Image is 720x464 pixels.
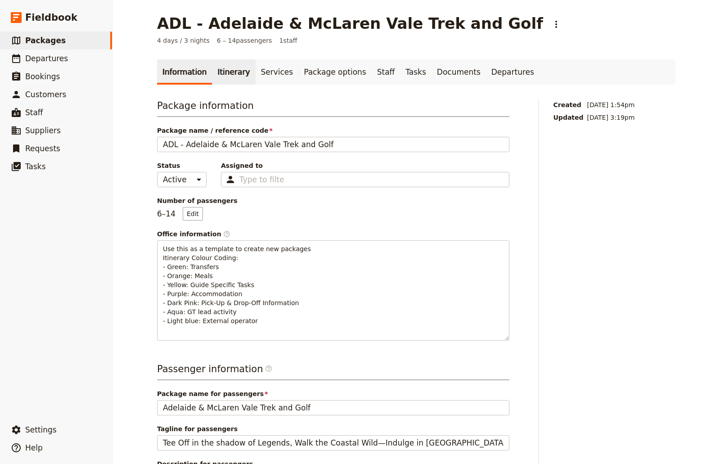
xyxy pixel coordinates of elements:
span: ​ [265,365,272,376]
div: Keywords by Traffic [99,55,152,61]
span: Updated [553,113,584,122]
input: Assigned to [239,174,283,185]
span: Number of passengers [157,196,509,205]
span: Tagline for passengers [157,424,509,433]
span: ​ [265,365,272,372]
span: Packages [25,36,66,45]
img: tab_domain_overview_orange.svg [24,54,31,61]
a: Information [157,59,212,85]
span: Staff [25,108,43,117]
a: Tasks [400,59,432,85]
div: Domain Overview [34,55,81,61]
span: Status [157,161,207,170]
span: 1 staff [279,36,297,45]
div: v 4.0.25 [25,14,44,22]
span: 6 – 14 passengers [217,36,272,45]
span: Requests [25,144,60,153]
input: Tagline for passengers [157,435,509,450]
button: Actions [549,17,564,32]
h3: Passenger information [157,362,509,380]
span: Suppliers [25,126,61,135]
span: Fieldbook [25,11,77,24]
div: Domain: [DOMAIN_NAME] [23,23,99,31]
span: Bookings [25,72,60,81]
img: tab_keywords_by_traffic_grey.svg [90,54,97,61]
a: Staff [372,59,400,85]
input: Package name for passengers [157,400,509,415]
select: Status [157,172,207,187]
p: 6 – 14 [157,207,203,221]
a: Itinerary [212,59,255,85]
span: Settings [25,425,57,434]
a: Package options [298,59,371,85]
span: Assigned to [221,161,509,170]
button: Number of passengers6–14 [183,207,203,221]
div: Office information [157,230,509,239]
span: Tasks [25,162,46,171]
span: [DATE] 3:19pm [587,113,635,122]
span: Customers [25,90,66,99]
h1: ADL - Adelaide & McLaren Vale Trek and Golf [157,14,543,32]
span: Package name / reference code [157,126,509,135]
span: Use this as a template to create new packages Itinerary Colour Coding: - Green: Transfers - Orang... [163,245,313,324]
span: Help [25,443,43,452]
span: [DATE] 1:54pm [587,100,635,109]
input: Package name / reference code [157,137,509,152]
a: Documents [432,59,486,85]
a: Services [256,59,299,85]
a: Departures [486,59,540,85]
img: website_grey.svg [14,23,22,31]
span: ​ [223,230,230,238]
span: 4 days / 3 nights [157,36,210,45]
span: Departures [25,54,68,63]
h3: Package information [157,99,509,117]
img: logo_orange.svg [14,14,22,22]
span: Package name for passengers [157,389,509,398]
span: Created [553,100,584,109]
